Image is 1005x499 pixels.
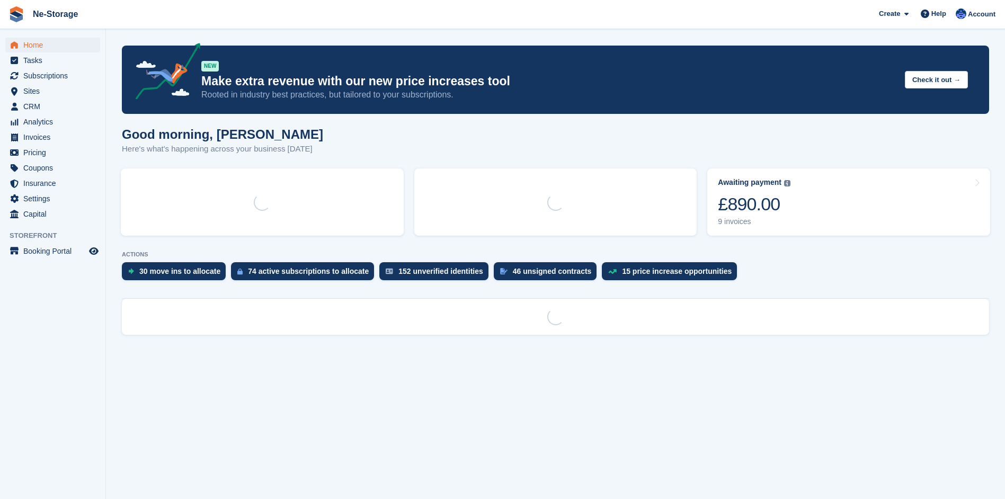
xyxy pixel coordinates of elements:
div: 46 unsigned contracts [513,267,592,275]
img: price_increase_opportunities-93ffe204e8149a01c8c9dc8f82e8f89637d9d84a8eef4429ea346261dce0b2c0.svg [608,269,617,274]
a: menu [5,207,100,221]
p: Make extra revenue with our new price increases tool [201,74,896,89]
a: 46 unsigned contracts [494,262,602,286]
span: Home [23,38,87,52]
span: Coupons [23,161,87,175]
a: Awaiting payment £890.00 9 invoices [707,168,990,236]
span: Pricing [23,145,87,160]
div: 74 active subscriptions to allocate [248,267,369,275]
a: menu [5,53,100,68]
div: 15 price increase opportunities [622,267,732,275]
img: move_ins_to_allocate_icon-fdf77a2bb77ea45bf5b3d319d69a93e2d87916cf1d5bf7949dd705db3b84f3ca.svg [128,268,134,274]
img: verify_identity-adf6edd0f0f0b5bbfe63781bf79b02c33cf7c696d77639b501bdc392416b5a36.svg [386,268,393,274]
span: Invoices [23,130,87,145]
a: 30 move ins to allocate [122,262,231,286]
div: 9 invoices [718,217,790,226]
div: 30 move ins to allocate [139,267,220,275]
a: menu [5,38,100,52]
span: Analytics [23,114,87,129]
p: ACTIONS [122,251,989,258]
a: menu [5,176,100,191]
a: menu [5,84,100,99]
div: 152 unverified identities [398,267,483,275]
a: menu [5,68,100,83]
span: CRM [23,99,87,114]
a: menu [5,99,100,114]
div: Awaiting payment [718,178,781,187]
span: Subscriptions [23,68,87,83]
a: Preview store [87,245,100,257]
span: Create [879,8,900,19]
span: Booking Portal [23,244,87,259]
button: Check it out → [905,71,968,88]
a: menu [5,114,100,129]
span: Settings [23,191,87,206]
a: Ne-Storage [29,5,82,23]
a: 15 price increase opportunities [602,262,742,286]
a: menu [5,145,100,160]
p: Rooted in industry best practices, but tailored to your subscriptions. [201,89,896,101]
img: contract_signature_icon-13c848040528278c33f63329250d36e43548de30e8caae1d1a13099fd9432cc5.svg [500,268,508,274]
a: menu [5,161,100,175]
span: Tasks [23,53,87,68]
div: £890.00 [718,193,790,215]
img: stora-icon-8386f47178a22dfd0bd8f6a31ec36ba5ce8667c1dd55bd0f319d3a0aa187defe.svg [8,6,24,22]
h1: Good morning, [PERSON_NAME] [122,127,323,141]
a: 152 unverified identities [379,262,494,286]
div: NEW [201,61,219,72]
p: Here's what's happening across your business [DATE] [122,143,323,155]
a: menu [5,244,100,259]
img: price-adjustments-announcement-icon-8257ccfd72463d97f412b2fc003d46551f7dbcb40ab6d574587a9cd5c0d94... [127,43,201,103]
a: 74 active subscriptions to allocate [231,262,379,286]
span: Storefront [10,230,105,241]
span: Account [968,9,995,20]
img: Karol Carter [956,8,966,19]
a: menu [5,191,100,206]
span: Capital [23,207,87,221]
img: icon-info-grey-7440780725fd019a000dd9b08b2336e03edf1995a4989e88bcd33f0948082b44.svg [784,180,790,186]
span: Insurance [23,176,87,191]
img: active_subscription_to_allocate_icon-d502201f5373d7db506a760aba3b589e785aa758c864c3986d89f69b8ff3... [237,268,243,275]
a: menu [5,130,100,145]
span: Sites [23,84,87,99]
span: Help [931,8,946,19]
